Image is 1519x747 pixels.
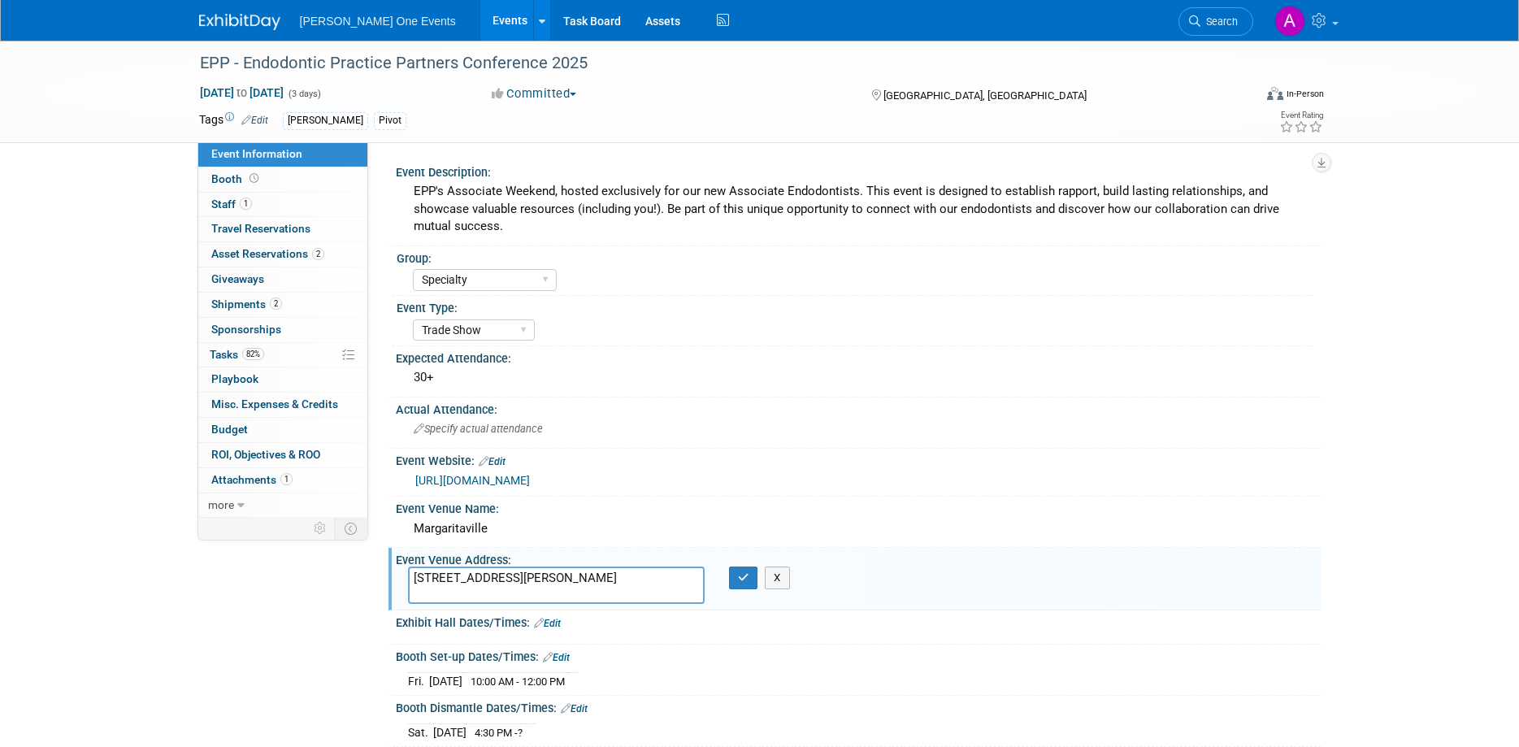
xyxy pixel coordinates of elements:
span: [DATE] [DATE] [199,85,284,100]
a: Edit [534,618,561,629]
span: Event Information [211,147,302,160]
span: Misc. Expenses & Credits [211,397,338,410]
a: Playbook [198,367,367,392]
span: Budget [211,423,248,436]
span: Travel Reservations [211,222,310,235]
span: Attachments [211,473,293,486]
a: Edit [241,115,268,126]
a: Edit [561,703,588,714]
span: 10:00 AM - 12:00 PM [471,675,565,688]
span: 2 [312,248,324,260]
td: Personalize Event Tab Strip [306,518,335,539]
span: 1 [240,198,252,210]
div: Actual Attendance: [396,397,1321,418]
div: Event Description: [396,160,1321,180]
div: Event Website: [396,449,1321,470]
div: [PERSON_NAME] [283,112,368,129]
a: Tasks82% [198,343,367,367]
span: (3 days) [287,89,321,99]
span: Booth [211,172,262,185]
a: Travel Reservations [198,217,367,241]
div: 30+ [408,365,1309,390]
a: ROI, Objectives & ROO [198,443,367,467]
span: Shipments [211,297,282,311]
div: Event Format [1157,85,1325,109]
div: Group: [397,246,1313,267]
a: Budget [198,418,367,442]
img: Amanda Bartschi [1274,6,1305,37]
span: ? [518,727,523,739]
div: Exhibit Hall Dates/Times: [396,610,1321,632]
a: Search [1178,7,1253,36]
div: Event Rating [1279,111,1323,119]
td: Tags [199,111,268,130]
a: Edit [479,456,506,467]
span: Giveaways [211,272,264,285]
a: more [198,493,367,518]
span: [GEOGRAPHIC_DATA], [GEOGRAPHIC_DATA] [883,89,1087,102]
span: Search [1200,15,1238,28]
td: Fri. [408,672,429,689]
td: Sat. [408,723,433,740]
span: Tasks [210,348,264,361]
div: Margaritaville [408,516,1309,541]
span: 2 [270,297,282,310]
a: Asset Reservations2 [198,242,367,267]
span: 1 [280,473,293,485]
a: Shipments2 [198,293,367,317]
span: Asset Reservations [211,247,324,260]
img: ExhibitDay [199,14,280,30]
a: Sponsorships [198,318,367,342]
div: Expected Attendance: [396,346,1321,367]
span: [PERSON_NAME] One Events [300,15,456,28]
a: Edit [543,652,570,663]
td: [DATE] [433,723,467,740]
button: X [765,567,790,589]
div: Event Venue Address: [396,548,1321,568]
div: Event Venue Name: [396,497,1321,517]
span: Specify actual attendance [414,423,543,435]
a: Giveaways [198,267,367,292]
div: Booth Set-up Dates/Times: [396,645,1321,666]
span: to [234,86,250,99]
a: Attachments1 [198,468,367,493]
span: Booth not reserved yet [246,172,262,185]
span: Staff [211,198,252,211]
button: Committed [486,85,583,102]
a: Booth [198,167,367,192]
div: EPP - Endodontic Practice Partners Conference 2025 [194,49,1229,78]
a: [URL][DOMAIN_NAME] [415,474,530,487]
td: Toggle Event Tabs [334,518,367,539]
span: 4:30 PM - [475,727,523,739]
div: In-Person [1286,88,1324,100]
a: Event Information [198,142,367,167]
div: Booth Dismantle Dates/Times: [396,696,1321,717]
span: more [208,498,234,511]
img: Format-Inperson.png [1267,87,1283,100]
a: Staff1 [198,193,367,217]
div: EPP's Associate Weekend, hosted exclusively for our new Associate Endodontists. This event is des... [408,179,1309,239]
span: 82% [242,348,264,360]
span: Sponsorships [211,323,281,336]
div: Event Type: [397,296,1313,316]
span: Playbook [211,372,258,385]
a: Misc. Expenses & Credits [198,393,367,417]
td: [DATE] [429,672,462,689]
div: Pivot [374,112,406,129]
span: ROI, Objectives & ROO [211,448,320,461]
